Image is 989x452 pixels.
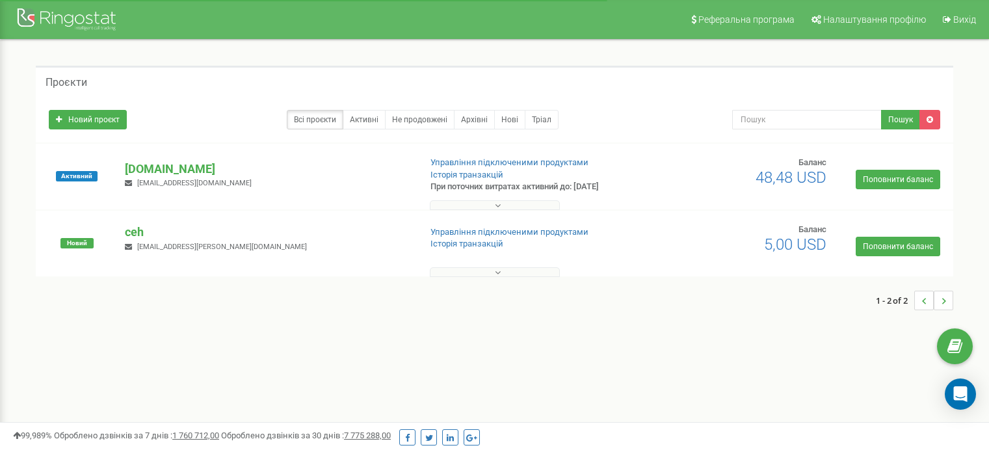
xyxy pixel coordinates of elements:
u: 1 760 712,00 [172,431,219,440]
a: Активні [343,110,386,129]
span: Реферальна програма [698,14,795,25]
span: Активний [56,171,98,181]
a: Управління підключеними продуктами [430,227,588,237]
u: 7 775 288,00 [344,431,391,440]
span: 1 - 2 of 2 [876,291,914,310]
span: Новий [60,238,94,248]
span: 99,989% [13,431,52,440]
a: Не продовжені [385,110,455,129]
a: Поповнити баланс [856,237,940,256]
a: Новий проєкт [49,110,127,129]
input: Пошук [732,110,882,129]
a: Історія транзакцій [430,239,503,248]
span: Оброблено дзвінків за 7 днів : [54,431,219,440]
div: Open Intercom Messenger [945,379,976,410]
span: 5,00 USD [764,235,826,254]
span: Баланс [798,224,826,234]
span: Баланс [798,157,826,167]
span: 48,48 USD [756,168,826,187]
span: Оброблено дзвінків за 30 днів : [221,431,391,440]
span: Налаштування профілю [823,14,926,25]
a: Управління підключеними продуктами [430,157,588,167]
button: Пошук [881,110,920,129]
a: Тріал [525,110,559,129]
span: Вихід [953,14,976,25]
p: [DOMAIN_NAME] [125,161,409,178]
a: Архівні [454,110,495,129]
p: ceh [125,224,409,241]
a: Нові [494,110,525,129]
span: [EMAIL_ADDRESS][DOMAIN_NAME] [137,179,252,187]
a: Поповнити баланс [856,170,940,189]
span: [EMAIL_ADDRESS][PERSON_NAME][DOMAIN_NAME] [137,243,307,251]
a: Всі проєкти [287,110,343,129]
p: При поточних витратах активний до: [DATE] [430,181,639,193]
h5: Проєкти [46,77,87,88]
nav: ... [876,278,953,323]
a: Історія транзакцій [430,170,503,179]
